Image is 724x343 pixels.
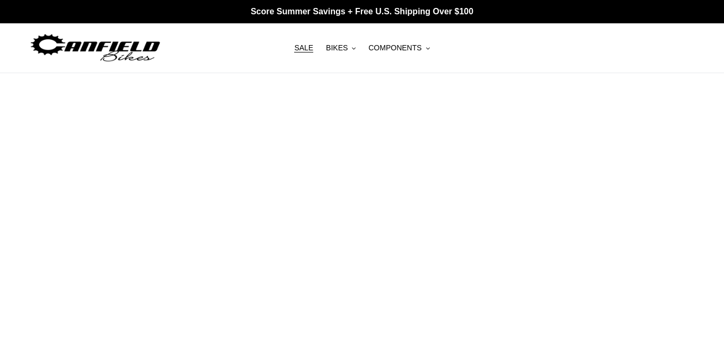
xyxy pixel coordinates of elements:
[321,41,361,55] button: BIKES
[326,43,348,52] span: BIKES
[289,41,319,55] a: SALE
[363,41,435,55] button: COMPONENTS
[368,43,421,52] span: COMPONENTS
[294,43,313,52] span: SALE
[29,31,162,65] img: Canfield Bikes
